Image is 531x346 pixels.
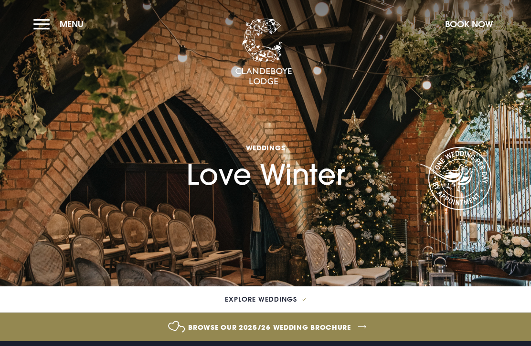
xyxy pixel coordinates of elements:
[186,143,345,152] span: Weddings
[440,14,498,34] button: Book Now
[60,19,84,30] span: Menu
[235,19,292,85] img: Clandeboye Lodge
[33,14,88,34] button: Menu
[225,296,297,303] span: Explore Weddings
[186,100,345,191] h1: Love Winter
